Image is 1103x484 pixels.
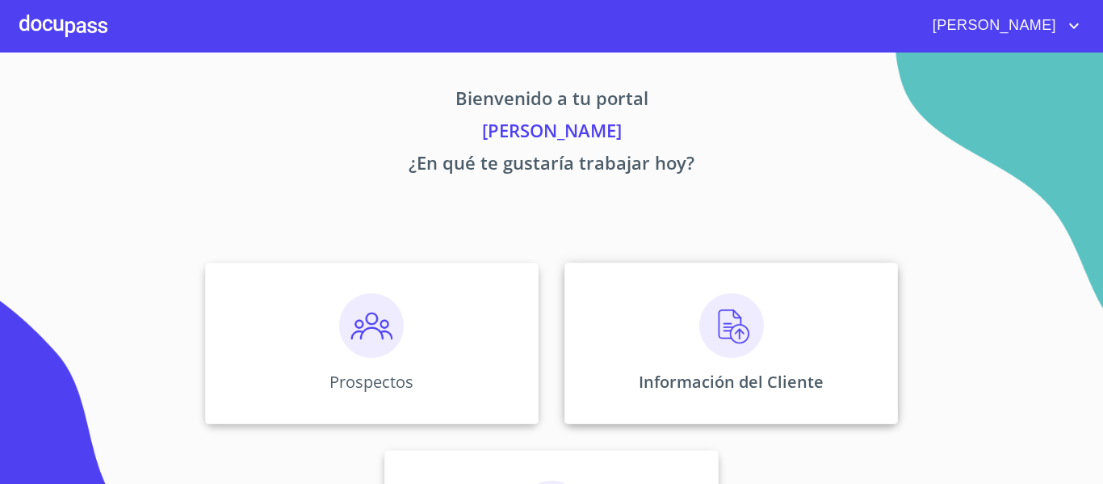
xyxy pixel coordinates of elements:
button: account of current user [921,13,1084,39]
img: carga.png [699,293,764,358]
p: Información del Cliente [639,371,824,393]
img: prospectos.png [339,293,404,358]
p: [PERSON_NAME] [54,117,1049,149]
span: [PERSON_NAME] [921,13,1064,39]
p: Bienvenido a tu portal [54,85,1049,117]
p: Prospectos [329,371,413,393]
p: ¿En qué te gustaría trabajar hoy? [54,149,1049,182]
